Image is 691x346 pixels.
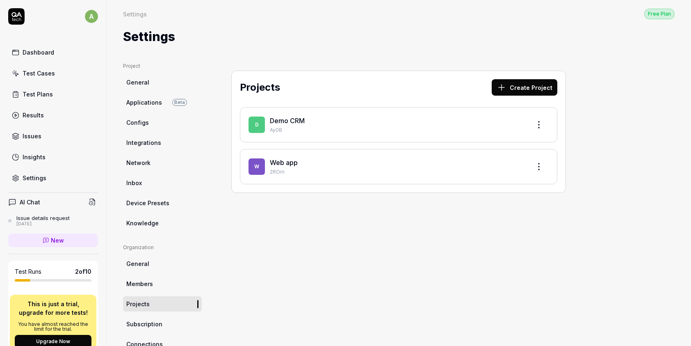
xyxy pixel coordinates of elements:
span: Knowledge [126,219,159,227]
a: Issues [8,128,98,144]
div: Test Cases [23,69,55,78]
a: Test Plans [8,86,98,102]
a: Web app [270,158,298,167]
a: Dashboard [8,44,98,60]
div: Issue details request [16,215,70,221]
div: Results [23,111,44,119]
a: Knowledge [123,215,202,231]
a: Demo CRM [270,117,305,125]
div: Issues [23,132,41,140]
button: Free Plan [644,8,675,19]
a: ApplicationsBeta [123,95,202,110]
div: Free Plan [644,9,675,19]
a: Settings [8,170,98,186]
span: Beta [172,99,187,106]
span: D [249,117,265,133]
span: Network [126,158,151,167]
a: Subscription [123,316,202,332]
a: New [8,234,98,247]
a: Insights [8,149,98,165]
a: General [123,75,202,90]
button: a [85,8,98,25]
a: Integrations [123,135,202,150]
a: Projects [123,296,202,312]
div: Project [123,62,202,70]
a: Test Cases [8,65,98,81]
a: Results [8,107,98,123]
button: Create Project [492,79,557,96]
a: Inbox [123,175,202,190]
h1: Settings [123,27,175,46]
a: Configs [123,115,202,130]
a: Device Presets [123,195,202,211]
a: Issue details request[DATE] [8,215,98,227]
span: Members [126,280,153,288]
span: Projects [126,300,150,308]
span: Subscription [126,320,162,328]
h4: AI Chat [20,198,40,206]
span: W [249,158,265,175]
span: Integrations [126,138,161,147]
span: 2 of 10 [75,267,91,276]
span: General [126,259,149,268]
div: [DATE] [16,221,70,227]
a: General [123,256,202,271]
div: Test Plans [23,90,53,99]
p: 2ROm [270,168,524,176]
span: General [126,78,149,87]
span: Device Presets [126,199,169,207]
span: Configs [126,118,149,127]
div: Insights [23,153,46,161]
div: Settings [123,10,147,18]
h2: Projects [240,80,280,95]
p: Ay0B [270,126,524,134]
a: Members [123,276,202,291]
span: Applications [126,98,162,107]
span: Inbox [126,179,142,187]
a: Network [123,155,202,170]
div: Settings [23,174,46,182]
div: Dashboard [23,48,54,57]
h5: Test Runs [15,268,41,275]
div: Organization [123,244,202,251]
p: This is just a trial, upgrade for more tests! [15,300,91,317]
span: a [85,10,98,23]
span: New [51,236,64,245]
p: You have almost reached the limit for the trial. [15,322,91,332]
